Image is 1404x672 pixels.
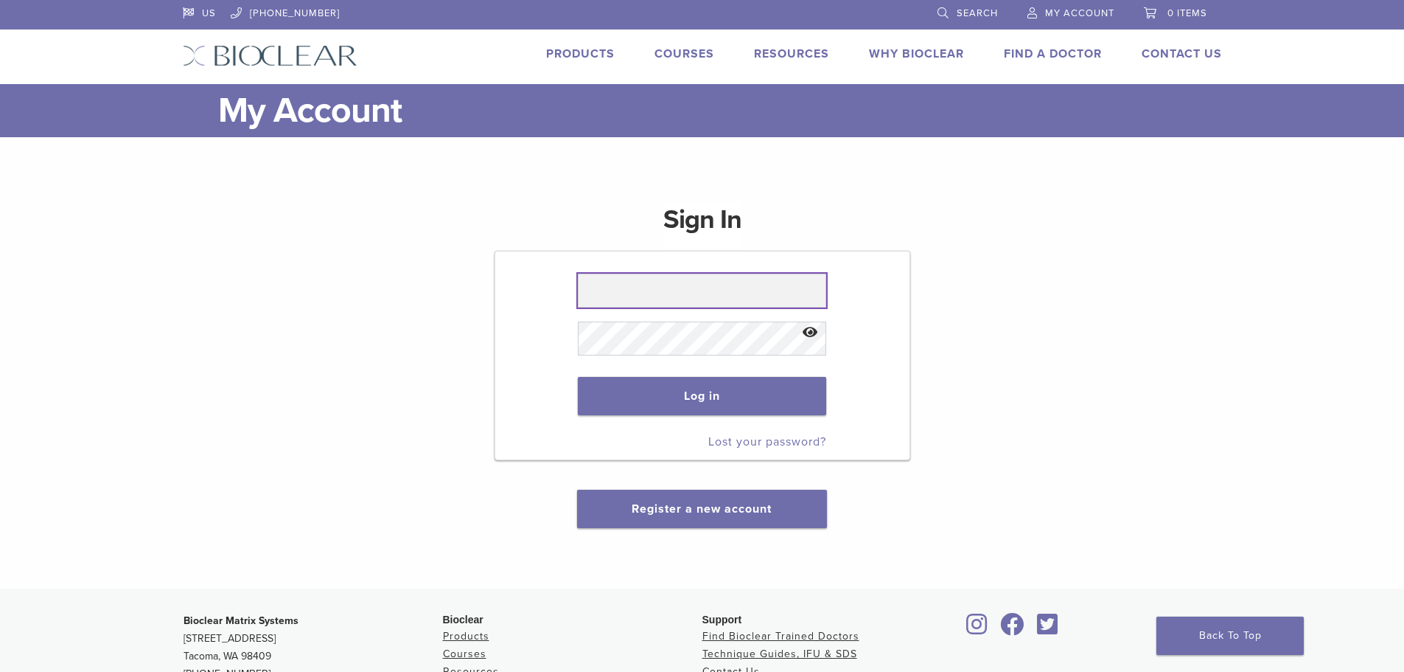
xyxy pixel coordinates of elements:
a: Register a new account [632,502,772,516]
a: Find A Doctor [1004,46,1102,61]
a: Contact Us [1142,46,1222,61]
a: Bioclear [962,622,993,637]
a: Courses [654,46,714,61]
button: Show password [794,314,826,352]
a: Products [443,630,489,642]
span: Search [957,7,998,19]
a: Technique Guides, IFU & SDS [702,648,857,660]
a: Courses [443,648,486,660]
a: Lost your password? [708,434,826,449]
span: My Account [1045,7,1114,19]
span: Bioclear [443,614,483,626]
button: Log in [578,377,826,415]
strong: Bioclear Matrix Systems [184,614,298,627]
a: Find Bioclear Trained Doctors [702,630,859,642]
a: Bioclear [1033,622,1064,637]
button: Register a new account [577,490,826,528]
a: Why Bioclear [869,46,964,61]
h1: My Account [218,84,1222,137]
a: Resources [754,46,829,61]
img: Bioclear [183,45,357,66]
span: 0 items [1167,7,1207,19]
h1: Sign In [663,202,741,249]
a: Products [546,46,615,61]
span: Support [702,614,742,626]
a: Bioclear [996,622,1030,637]
a: Back To Top [1156,617,1304,655]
